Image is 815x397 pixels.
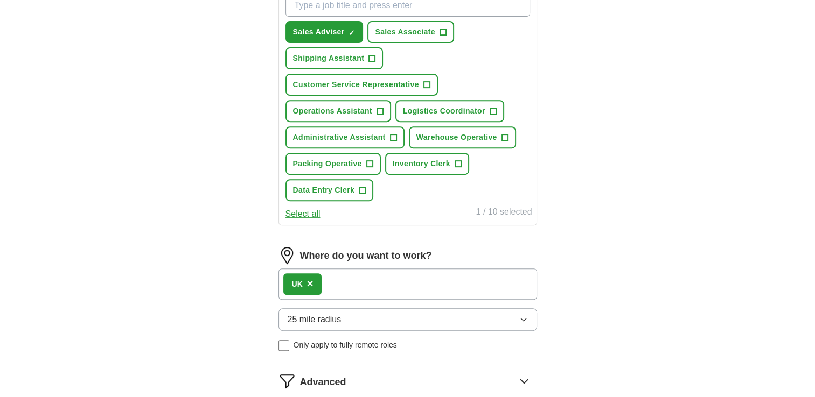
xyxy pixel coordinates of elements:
button: Shipping Assistant [285,47,384,69]
img: filter [278,372,296,389]
button: Data Entry Clerk [285,179,374,201]
div: 1 / 10 selected [476,205,532,221]
img: location.png [278,247,296,264]
span: Packing Operative [293,158,362,169]
span: Shipping Assistant [293,53,365,64]
span: Sales Associate [375,26,435,38]
label: Where do you want to work? [300,249,432,263]
button: Logistics Coordinator [395,100,504,122]
button: Warehouse Operative [409,126,516,148]
span: Data Entry Clerk [293,185,355,196]
span: Sales Adviser [293,26,345,38]
button: Customer Service Representative [285,74,438,96]
span: Advanced [300,375,346,389]
span: Logistics Coordinator [403,105,485,117]
button: 25 mile radius [278,308,537,331]
button: Administrative Assistant [285,126,405,148]
span: Warehouse Operative [416,132,497,143]
button: Packing Operative [285,153,381,175]
div: UK [292,279,303,290]
input: Only apply to fully remote roles [278,340,289,351]
span: Customer Service Representative [293,79,419,90]
button: Select all [285,208,321,221]
button: Inventory Clerk [385,153,469,175]
span: Administrative Assistant [293,132,386,143]
span: × [307,278,314,289]
span: 25 mile radius [288,313,342,326]
button: Sales Associate [367,21,454,43]
span: ✓ [349,29,355,37]
span: Operations Assistant [293,105,372,117]
button: × [307,276,314,292]
span: Only apply to fully remote roles [294,339,397,351]
span: Inventory Clerk [393,158,450,169]
button: Sales Adviser✓ [285,21,364,43]
button: Operations Assistant [285,100,391,122]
